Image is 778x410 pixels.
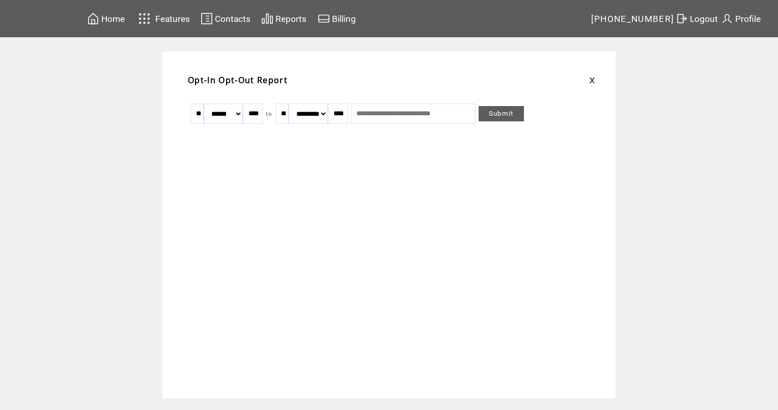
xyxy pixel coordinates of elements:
a: Profile [719,11,762,27]
img: chart.svg [261,12,273,25]
a: Logout [674,11,719,27]
span: [PHONE_NUMBER] [591,14,675,24]
span: Home [101,14,125,24]
span: Opt-In Opt-Out Report [188,74,288,86]
span: Reports [275,14,307,24]
span: Features [155,14,190,24]
span: Contacts [215,14,251,24]
img: home.svg [87,12,99,25]
a: Features [134,9,191,29]
a: Reports [260,11,308,27]
span: Profile [735,14,761,24]
img: contacts.svg [201,12,213,25]
span: to [266,110,272,117]
a: Submit [479,106,524,121]
a: Home [86,11,126,27]
span: Logout [690,14,718,24]
span: Billing [332,14,356,24]
img: profile.svg [721,12,733,25]
a: Billing [316,11,357,27]
img: exit.svg [676,12,688,25]
img: creidtcard.svg [318,12,330,25]
img: features.svg [135,10,153,27]
a: Contacts [199,11,252,27]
